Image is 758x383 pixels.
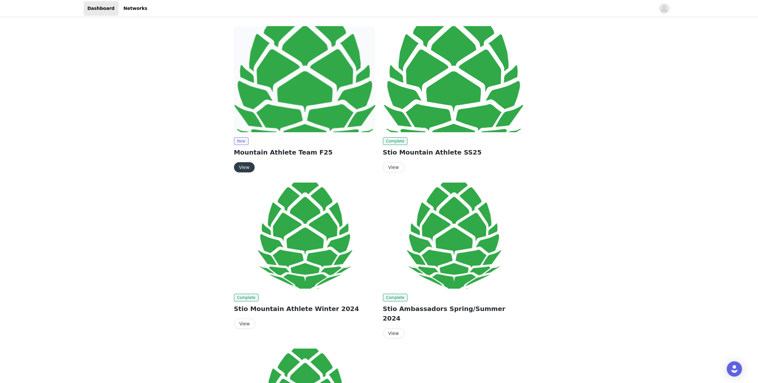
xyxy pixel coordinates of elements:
[234,137,249,145] span: New
[383,328,404,338] button: View
[383,165,404,170] a: View
[383,137,408,145] span: Complete
[120,1,151,16] a: Networks
[234,304,375,314] h2: Stio Mountain Athlete Winter 2024
[383,148,524,157] h2: Stio Mountain Athlete SS25
[234,183,375,289] img: Stio
[234,294,259,301] span: Complete
[234,165,255,170] a: View
[383,304,524,323] h2: Stio Ambassadors Spring/Summer 2024
[383,183,524,289] img: Stio
[234,322,255,326] a: View
[383,26,524,132] img: Stio
[383,331,404,336] a: View
[661,4,667,14] div: avatar
[234,26,375,132] img: Stio
[383,162,404,172] button: View
[383,294,408,301] span: Complete
[234,319,255,329] button: View
[84,1,118,16] a: Dashboard
[727,361,742,377] div: Open Intercom Messenger
[234,162,255,172] button: View
[234,148,375,157] h2: Mountain Athlete Team F25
